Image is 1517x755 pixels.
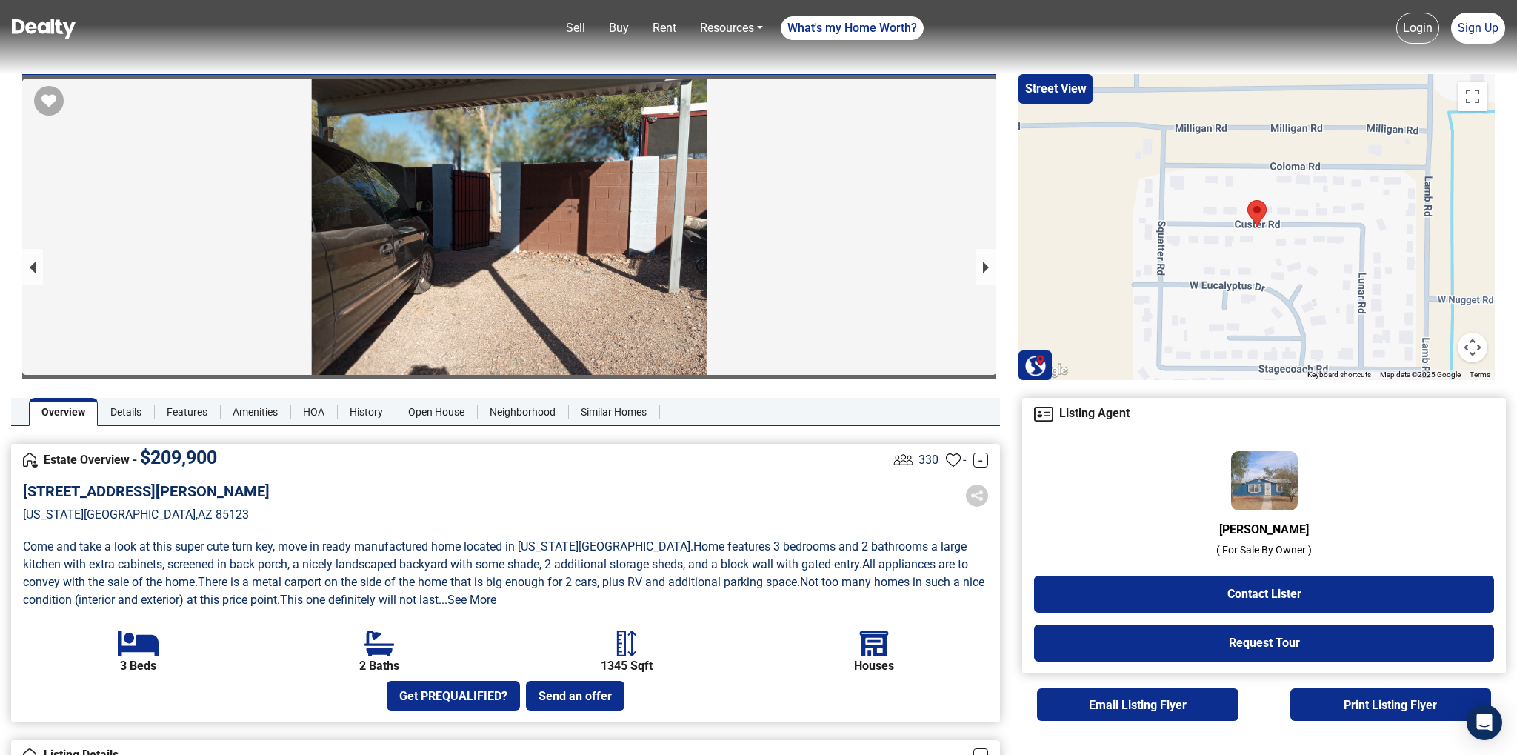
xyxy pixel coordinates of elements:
button: previous slide / item [22,249,43,285]
span: $ 209,900 [140,447,217,468]
h4: Listing Agent [1034,407,1494,422]
img: Agent [1231,451,1298,510]
button: Map camera controls [1458,333,1487,362]
span: Not too many homes in such a nice condition (interior and exterior) at this price point . [23,575,987,607]
a: History [337,398,396,426]
button: next slide / item [976,249,996,285]
span: Come and take a look at this super cute turn key, move in ready manufactured home located in [US_... [23,539,693,553]
img: Agent [1034,407,1053,422]
span: This one definitely will not last [280,593,439,607]
span: All appliances are to convey with the sale of the home . [23,557,971,589]
a: Similar Homes [568,398,659,426]
span: - [963,451,966,469]
a: Terms (opens in new tab) [1470,370,1490,379]
span: Home features 3 bedrooms and 2 bathrooms a large kitchen with extra cabinets, screened in back po... [23,539,970,571]
b: Houses [854,659,894,673]
button: Print Listing Flyer [1290,688,1491,721]
h4: Estate Overview - [23,452,890,468]
a: Open House [396,398,477,426]
button: Get PREQUALIFIED? [387,681,520,711]
b: 2 Baths [359,659,399,673]
h6: [PERSON_NAME] [1034,522,1494,536]
span: 330 [918,451,938,469]
button: Street View [1018,74,1093,104]
a: - [973,453,988,468]
p: ( For Sale By Owner ) [1034,542,1494,558]
a: Sell [560,13,591,43]
button: Contact Lister [1034,576,1494,613]
a: ...See More [439,593,496,607]
img: Overview [23,453,38,468]
img: Dealty - Buy, Sell & Rent Homes [12,19,76,39]
span: Map data ©2025 Google [1380,370,1461,379]
button: Email Listing Flyer [1037,688,1238,721]
a: HOA [290,398,337,426]
a: Sign Up [1451,13,1505,44]
a: Overview [29,398,98,426]
img: Listing View [890,447,916,473]
a: Details [98,398,154,426]
span: There is a metal carport on the side of the home that is big enough for 2 cars, plus RV and addit... [198,575,800,589]
b: 1345 Sqft [601,659,653,673]
a: Neighborhood [477,398,568,426]
button: Keyboard shortcuts [1307,370,1371,380]
a: Login [1396,13,1439,44]
p: [US_STATE][GEOGRAPHIC_DATA] , AZ 85123 [23,506,270,524]
button: Send an offer [526,681,624,711]
iframe: BigID CMP Widget [7,711,52,755]
a: Rent [647,13,682,43]
img: Favourites [946,453,961,468]
button: Toggle fullscreen view [1458,82,1487,111]
img: Search Homes at Dealty [1024,354,1047,376]
button: Request Tour [1034,625,1494,662]
a: What's my Home Worth? [781,16,924,40]
b: 3 Beds [120,659,156,673]
a: Features [154,398,220,426]
h5: [STREET_ADDRESS][PERSON_NAME] [23,482,270,500]
a: Amenities [220,398,290,426]
div: Open Intercom Messenger [1467,705,1502,740]
a: Buy [603,13,635,43]
a: Resources [694,13,769,43]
